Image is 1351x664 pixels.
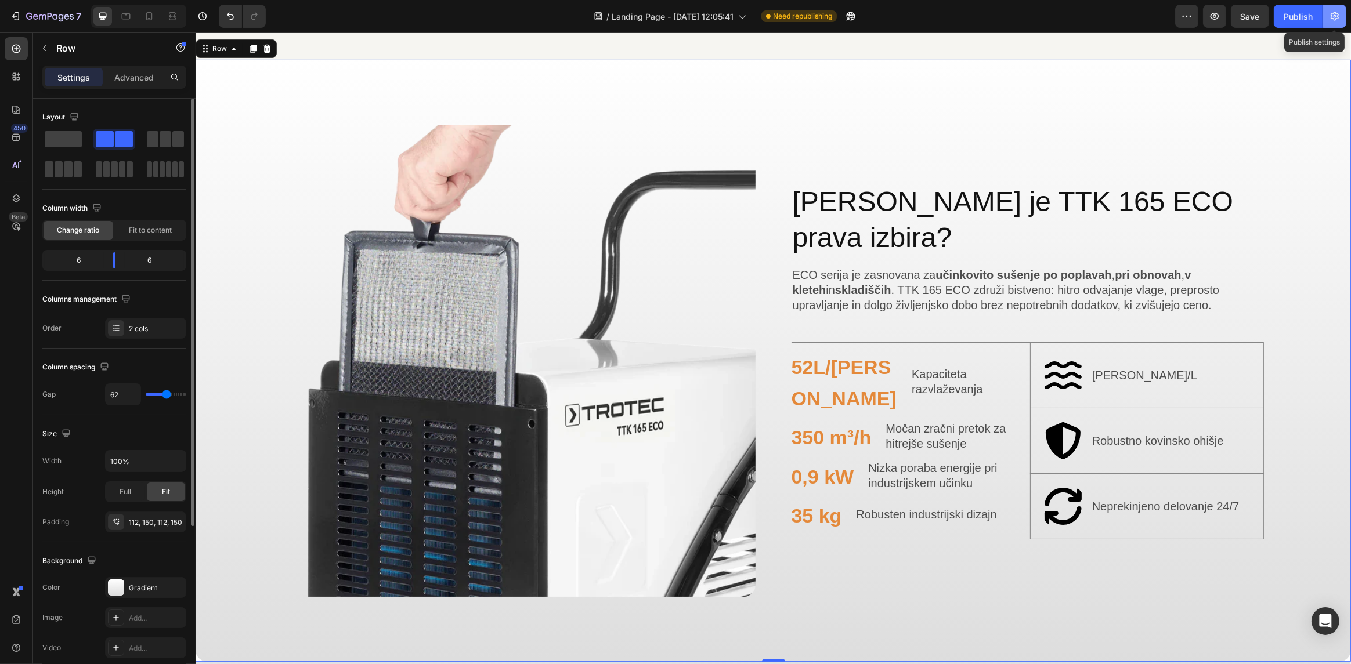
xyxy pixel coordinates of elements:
div: 450 [11,124,28,133]
button: 7 [5,5,86,28]
div: Width [42,456,62,466]
span: 52L/[PERSON_NAME] [596,324,701,377]
div: 112, 150, 112, 150 [129,517,183,528]
div: Add... [129,643,183,654]
p: Settings [57,71,90,84]
div: Video [42,643,61,653]
div: Background [42,553,99,569]
div: Open Intercom Messenger [1312,607,1339,635]
div: Height [42,487,64,497]
div: 6 [45,252,104,268]
div: Gap [42,389,56,400]
span: ECO serija je zasnovana za , , in . TTK 165 ECO združi bistveno: hitro odvajanje vlage, preprosto... [597,236,1024,279]
span: 35 kg [596,472,646,494]
div: Column spacing [42,360,111,375]
span: Nizka poraba energije pri industrijskem učinku [673,429,801,457]
span: Močan zračni pretok za hitrejše sušenje [690,390,810,418]
span: Kapaciteta razvlaževanja [716,335,787,363]
span: Fit to content [129,225,172,235]
span: 350 m³/h [596,394,676,416]
iframe: Design area [196,32,1351,664]
div: Padding [42,517,69,527]
span: 0,9 kW [596,433,659,455]
span: Change ratio [57,225,100,235]
img: gempages_585802762059514571-21f0e43e-a4df-4abd-8cbc-eef041334f5c.svg [844,320,891,366]
span: Save [1241,12,1260,21]
p: Row [56,41,155,55]
div: 2 cols [129,324,183,334]
button: Publish [1274,5,1323,28]
span: Full [120,487,131,497]
div: Undo/Redo [219,5,266,28]
img: gempages_585802762059514571-2f6f7a3e-6e61-4418-b04d-069b22523e4e.svg [844,451,891,497]
p: Neprekinjeno delovanje 24/7 [897,466,1044,481]
div: Publish [1284,10,1313,23]
input: Auto [106,451,186,471]
div: Gradient [129,583,183,593]
div: 6 [125,252,184,268]
p: [PERSON_NAME]/L [897,334,1002,351]
div: Column width [42,201,104,216]
input: Auto [106,384,140,405]
p: Advanced [114,71,154,84]
div: Row [15,11,34,21]
span: Fit [162,487,170,497]
button: Save [1231,5,1269,28]
p: Robustno kovinsko ohišje [897,401,1028,416]
div: Image [42,612,63,623]
strong: učinkovito sušenje po poplavah [740,236,916,249]
div: Color [42,582,60,593]
strong: pri obnovah [919,236,985,249]
span: / [606,10,609,23]
div: Columns management [42,292,133,307]
strong: v kleteh [597,236,996,264]
span: Landing Page - [DATE] 12:05:41 [612,10,734,23]
div: Size [42,426,73,442]
div: Add... [129,613,183,623]
p: 7 [76,9,81,23]
h2: [PERSON_NAME] je TTK 165 ECO prava izbira? [596,150,1069,225]
span: Robusten industrijski dizajn [660,476,801,488]
span: Need republishing [773,11,832,21]
strong: skladiščih [640,251,696,264]
div: Order [42,323,62,333]
img: gempages_585802762059514571-6f3075e4-05be-41dd-b83f-6d154d00f251.svg [844,385,891,431]
div: Layout [42,110,81,125]
div: Beta [9,212,28,222]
